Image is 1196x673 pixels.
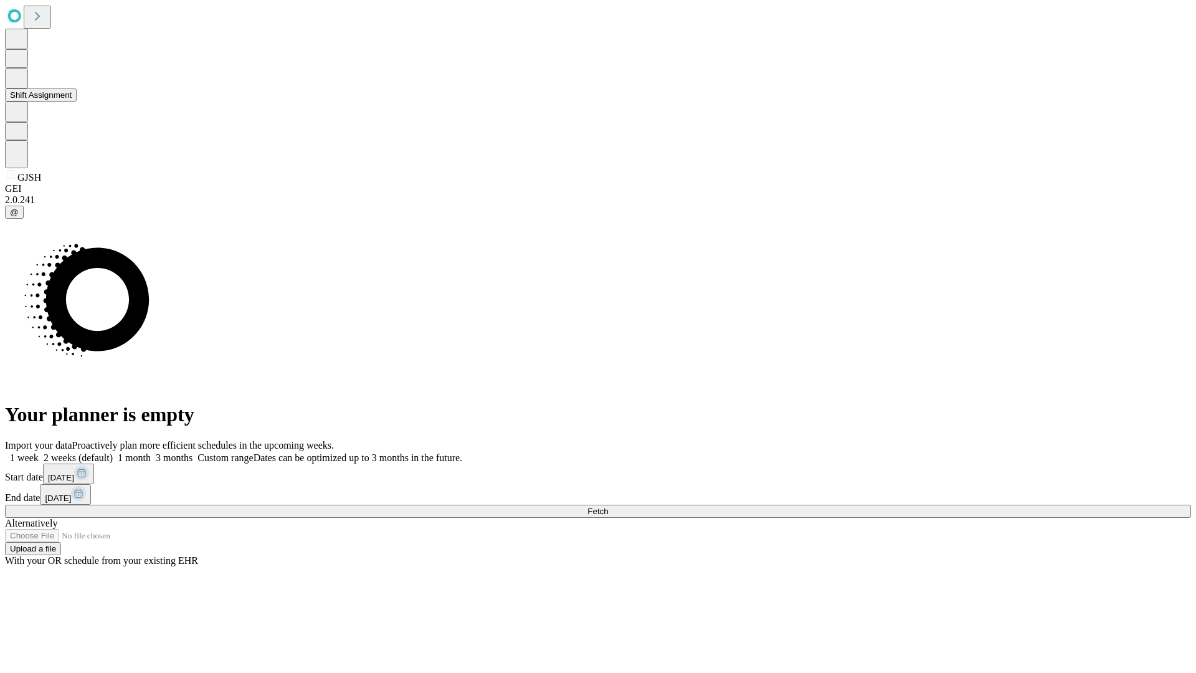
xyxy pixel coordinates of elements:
[118,452,151,463] span: 1 month
[5,555,198,566] span: With your OR schedule from your existing EHR
[5,183,1191,194] div: GEI
[5,505,1191,518] button: Fetch
[5,440,72,451] span: Import your data
[197,452,253,463] span: Custom range
[5,464,1191,484] div: Start date
[43,464,94,484] button: [DATE]
[10,452,39,463] span: 1 week
[48,473,74,482] span: [DATE]
[5,88,77,102] button: Shift Assignment
[156,452,192,463] span: 3 months
[5,542,61,555] button: Upload a file
[17,172,41,183] span: GJSH
[5,194,1191,206] div: 2.0.241
[254,452,462,463] span: Dates can be optimized up to 3 months in the future.
[5,518,57,528] span: Alternatively
[587,507,608,516] span: Fetch
[10,208,19,217] span: @
[45,494,71,503] span: [DATE]
[40,484,91,505] button: [DATE]
[5,403,1191,426] h1: Your planner is empty
[72,440,334,451] span: Proactively plan more efficient schedules in the upcoming weeks.
[5,484,1191,505] div: End date
[44,452,113,463] span: 2 weeks (default)
[5,206,24,219] button: @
